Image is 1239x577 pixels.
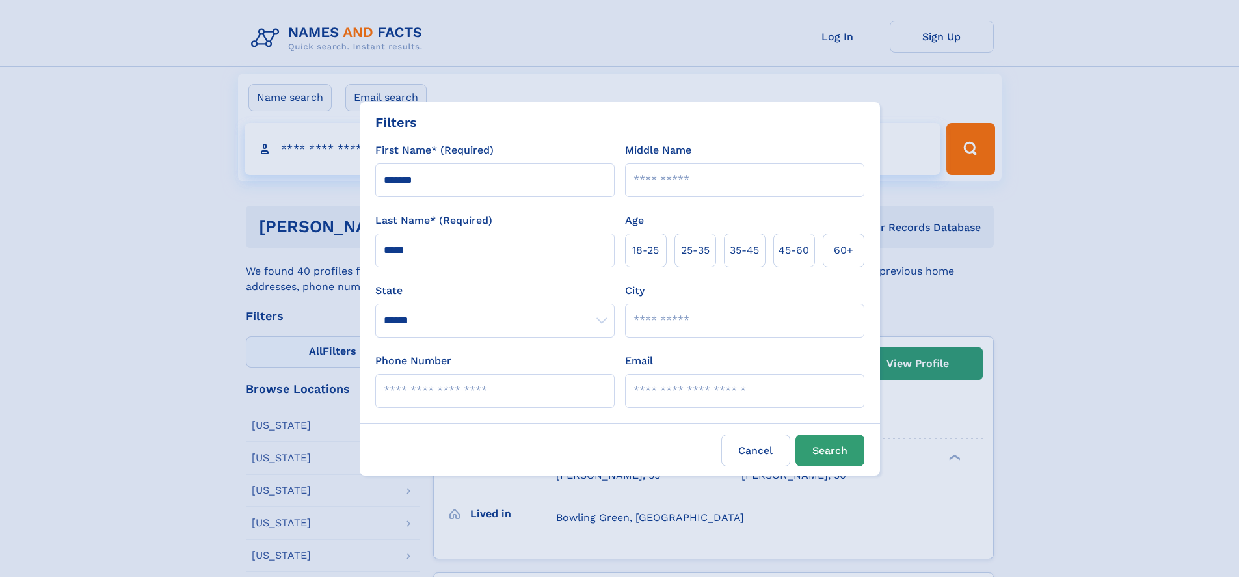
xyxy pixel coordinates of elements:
[795,435,864,466] button: Search
[625,213,644,228] label: Age
[625,283,645,299] label: City
[779,243,809,258] span: 45‑60
[681,243,710,258] span: 25‑35
[375,142,494,158] label: First Name* (Required)
[375,353,451,369] label: Phone Number
[375,283,615,299] label: State
[375,213,492,228] label: Last Name* (Required)
[625,142,691,158] label: Middle Name
[375,113,417,132] div: Filters
[625,353,653,369] label: Email
[730,243,759,258] span: 35‑45
[834,243,853,258] span: 60+
[721,435,790,466] label: Cancel
[632,243,659,258] span: 18‑25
